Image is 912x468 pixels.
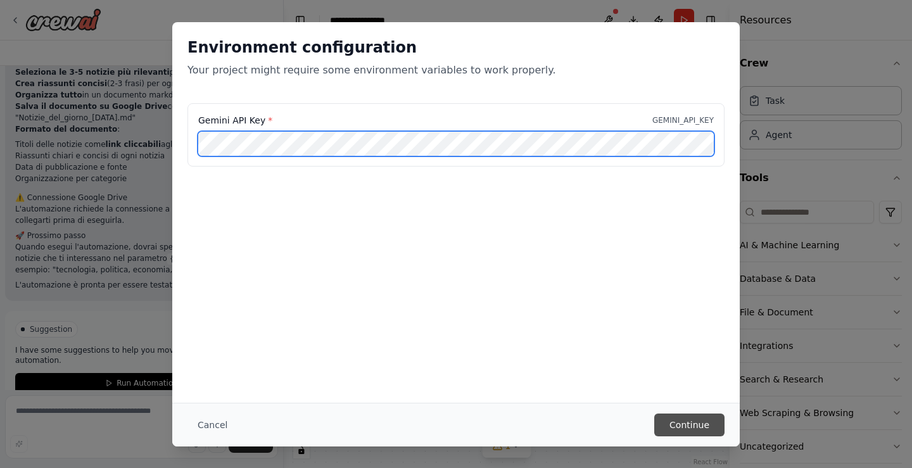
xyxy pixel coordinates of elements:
label: Gemini API Key [198,114,272,127]
button: Continue [654,414,725,436]
button: Cancel [187,414,237,436]
h2: Environment configuration [187,37,725,58]
p: GEMINI_API_KEY [652,115,714,125]
p: Your project might require some environment variables to work properly. [187,63,725,78]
